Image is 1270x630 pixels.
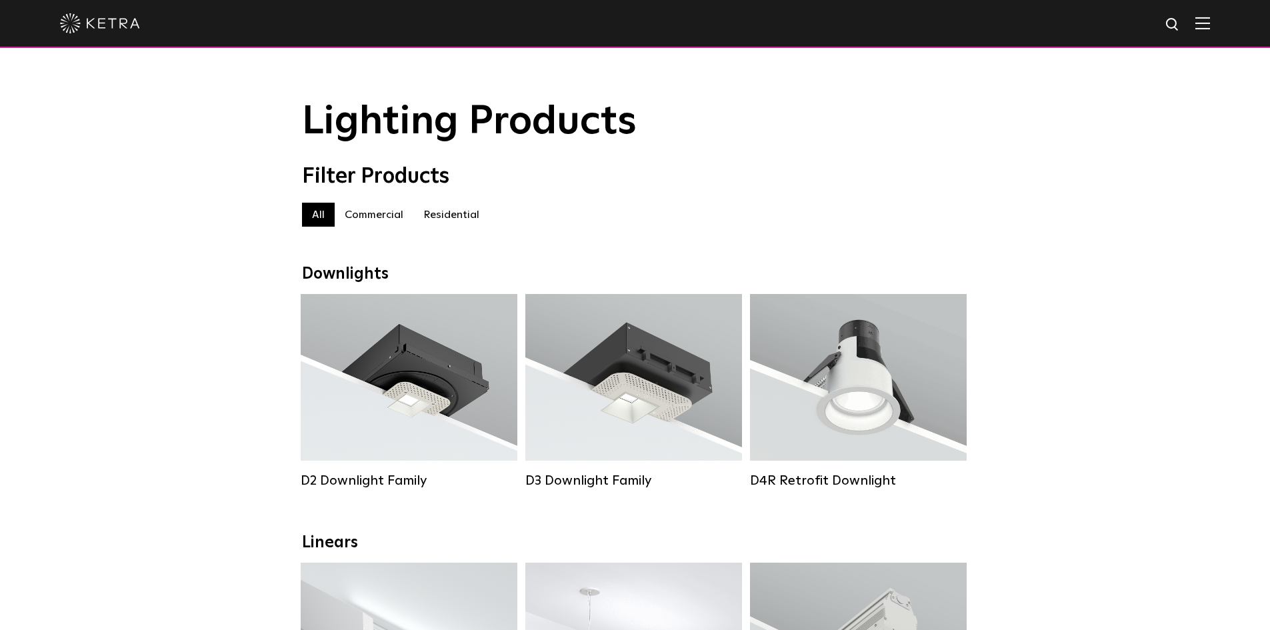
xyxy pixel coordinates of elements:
[1165,17,1181,33] img: search icon
[302,533,969,553] div: Linears
[750,294,967,489] a: D4R Retrofit Downlight Lumen Output:800Colors:White / BlackBeam Angles:15° / 25° / 40° / 60°Watta...
[301,294,517,489] a: D2 Downlight Family Lumen Output:1200Colors:White / Black / Gloss Black / Silver / Bronze / Silve...
[1195,17,1210,29] img: Hamburger%20Nav.svg
[750,473,967,489] div: D4R Retrofit Downlight
[413,203,489,227] label: Residential
[60,13,140,33] img: ketra-logo-2019-white
[525,294,742,489] a: D3 Downlight Family Lumen Output:700 / 900 / 1100Colors:White / Black / Silver / Bronze / Paintab...
[335,203,413,227] label: Commercial
[302,265,969,284] div: Downlights
[302,164,969,189] div: Filter Products
[302,102,637,142] span: Lighting Products
[302,203,335,227] label: All
[525,473,742,489] div: D3 Downlight Family
[301,473,517,489] div: D2 Downlight Family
